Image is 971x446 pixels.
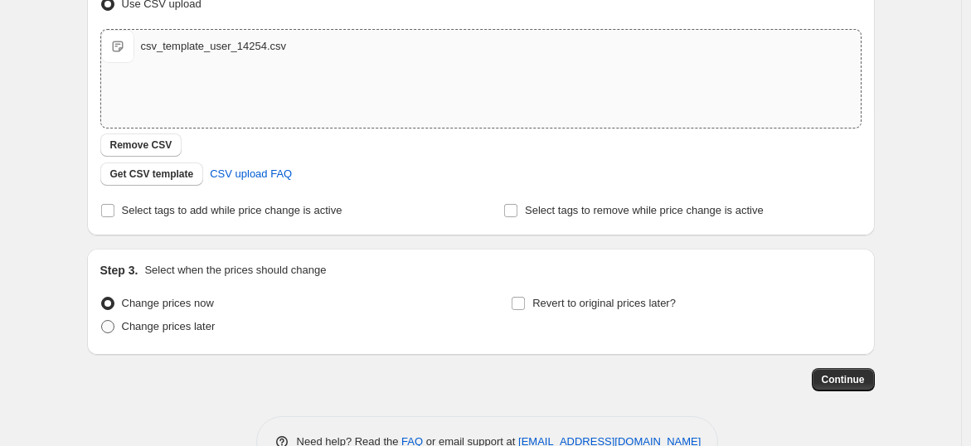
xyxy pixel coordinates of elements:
[122,320,216,332] span: Change prices later
[100,262,138,279] h2: Step 3.
[100,162,204,186] button: Get CSV template
[200,161,302,187] a: CSV upload FAQ
[210,166,292,182] span: CSV upload FAQ
[100,133,182,157] button: Remove CSV
[110,167,194,181] span: Get CSV template
[141,38,287,55] div: csv_template_user_14254.csv
[144,262,326,279] p: Select when the prices should change
[122,297,214,309] span: Change prices now
[822,373,865,386] span: Continue
[122,204,342,216] span: Select tags to add while price change is active
[525,204,764,216] span: Select tags to remove while price change is active
[812,368,875,391] button: Continue
[110,138,172,152] span: Remove CSV
[532,297,676,309] span: Revert to original prices later?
